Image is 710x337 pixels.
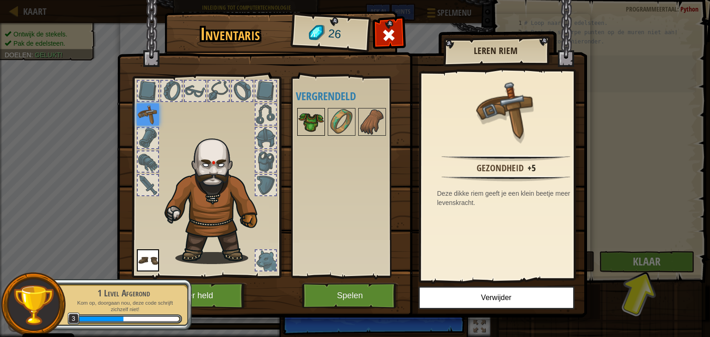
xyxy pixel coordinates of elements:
[66,287,182,300] div: 1 Level Afgerond
[477,162,524,175] div: Gezondheid
[67,313,80,325] span: 3
[137,103,159,126] img: portrait.png
[137,249,159,271] img: portrait.png
[476,79,536,139] img: portrait.png
[441,155,570,161] img: hr.png
[441,175,570,181] img: hr.png
[296,90,412,102] h4: Vergrendeld
[66,300,182,313] p: Kom op, doorgaan nou, deze code schrijft zichzelf niet!
[327,25,342,43] span: 26
[298,109,324,135] img: portrait.png
[527,162,536,175] div: +5
[160,130,273,264] img: goliath_hair.png
[453,46,539,56] h2: Leren Riem
[418,286,575,309] button: Verwijder
[12,284,55,326] img: trophy.png
[437,189,580,207] div: Deze dikke riem geeft je een klein beetje meer levenskracht.
[171,24,289,44] h1: Inventaris
[302,283,398,308] button: Spelen
[329,109,355,135] img: portrait.png
[359,109,385,135] img: portrait.png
